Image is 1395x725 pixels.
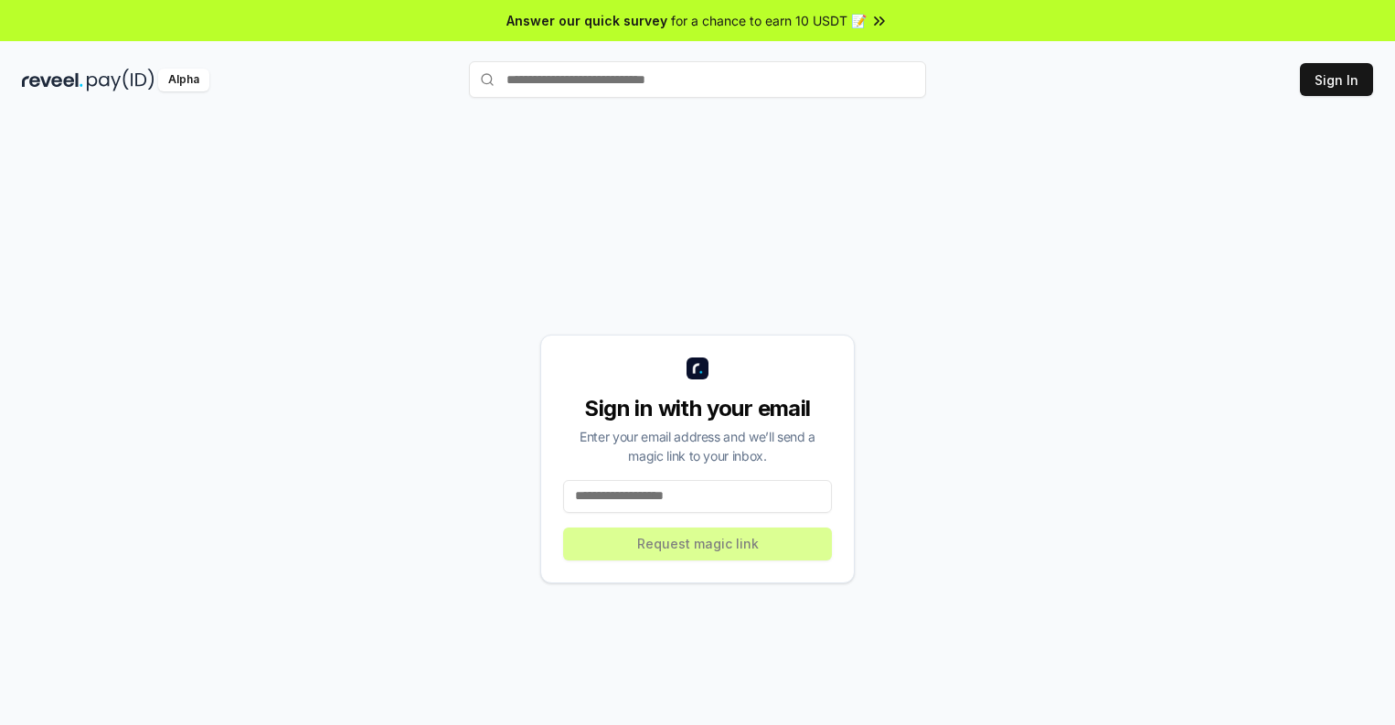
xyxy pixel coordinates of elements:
[671,11,867,30] span: for a chance to earn 10 USDT 📝
[158,69,209,91] div: Alpha
[87,69,154,91] img: pay_id
[563,394,832,423] div: Sign in with your email
[563,427,832,465] div: Enter your email address and we’ll send a magic link to your inbox.
[22,69,83,91] img: reveel_dark
[687,357,708,379] img: logo_small
[506,11,667,30] span: Answer our quick survey
[1300,63,1373,96] button: Sign In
